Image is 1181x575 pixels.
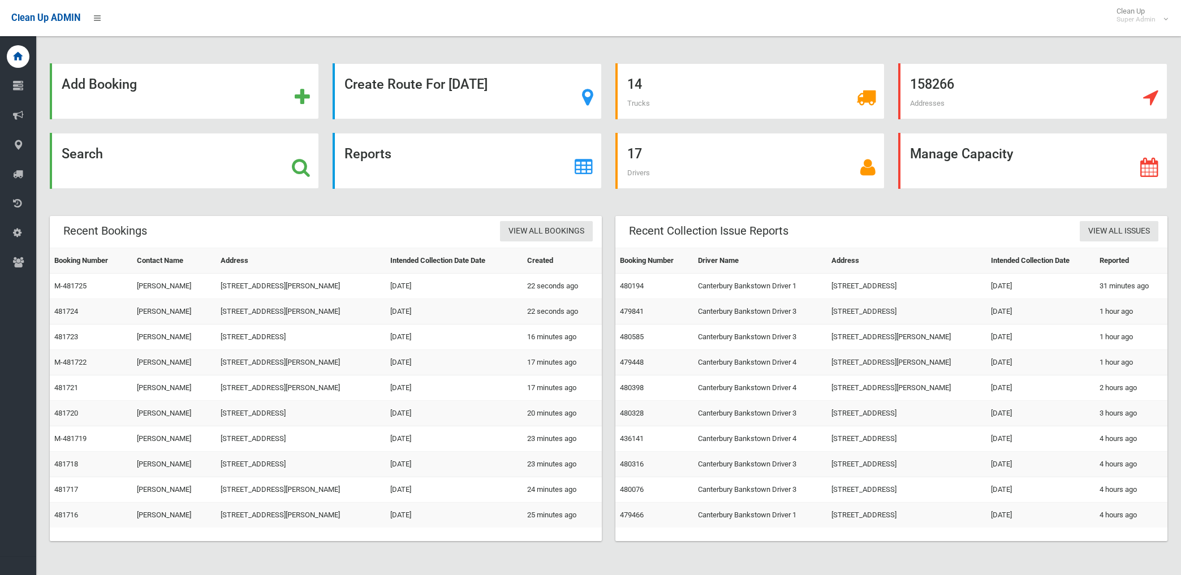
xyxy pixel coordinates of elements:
[986,477,1095,503] td: [DATE]
[627,76,642,92] strong: 14
[132,350,216,375] td: [PERSON_NAME]
[523,477,602,503] td: 24 minutes ago
[615,220,802,242] header: Recent Collection Issue Reports
[386,325,523,350] td: [DATE]
[693,375,827,401] td: Canterbury Bankstown Driver 4
[386,350,523,375] td: [DATE]
[827,426,986,452] td: [STREET_ADDRESS]
[54,511,78,519] a: 481716
[627,168,650,177] span: Drivers
[333,63,602,119] a: Create Route For [DATE]
[386,375,523,401] td: [DATE]
[986,401,1095,426] td: [DATE]
[386,426,523,452] td: [DATE]
[986,274,1095,299] td: [DATE]
[620,434,644,443] a: 436141
[693,248,827,274] th: Driver Name
[1095,477,1167,503] td: 4 hours ago
[620,409,644,417] a: 480328
[1080,221,1158,242] a: View All Issues
[50,133,319,189] a: Search
[827,401,986,426] td: [STREET_ADDRESS]
[693,503,827,528] td: Canterbury Bankstown Driver 1
[216,401,385,426] td: [STREET_ADDRESS]
[1117,15,1156,24] small: Super Admin
[523,426,602,452] td: 23 minutes ago
[827,325,986,350] td: [STREET_ADDRESS][PERSON_NAME]
[693,350,827,375] td: Canterbury Bankstown Driver 4
[986,350,1095,375] td: [DATE]
[1095,274,1167,299] td: 31 minutes ago
[132,325,216,350] td: [PERSON_NAME]
[216,350,385,375] td: [STREET_ADDRESS][PERSON_NAME]
[523,299,602,325] td: 22 seconds ago
[627,99,650,107] span: Trucks
[1095,503,1167,528] td: 4 hours ago
[216,375,385,401] td: [STREET_ADDRESS][PERSON_NAME]
[132,452,216,477] td: [PERSON_NAME]
[216,325,385,350] td: [STREET_ADDRESS]
[693,452,827,477] td: Canterbury Bankstown Driver 3
[620,460,644,468] a: 480316
[910,99,945,107] span: Addresses
[386,401,523,426] td: [DATE]
[54,282,87,290] a: M-481725
[54,434,87,443] a: M-481719
[827,299,986,325] td: [STREET_ADDRESS]
[827,375,986,401] td: [STREET_ADDRESS][PERSON_NAME]
[827,248,986,274] th: Address
[827,452,986,477] td: [STREET_ADDRESS]
[693,325,827,350] td: Canterbury Bankstown Driver 3
[50,248,132,274] th: Booking Number
[500,221,593,242] a: View All Bookings
[827,274,986,299] td: [STREET_ADDRESS]
[523,274,602,299] td: 22 seconds ago
[620,332,644,341] a: 480585
[1095,452,1167,477] td: 4 hours ago
[216,452,385,477] td: [STREET_ADDRESS]
[386,477,523,503] td: [DATE]
[1095,375,1167,401] td: 2 hours ago
[523,503,602,528] td: 25 minutes ago
[216,426,385,452] td: [STREET_ADDRESS]
[62,76,137,92] strong: Add Booking
[132,503,216,528] td: [PERSON_NAME]
[986,503,1095,528] td: [DATE]
[620,307,644,315] a: 479841
[216,477,385,503] td: [STREET_ADDRESS][PERSON_NAME]
[344,76,488,92] strong: Create Route For [DATE]
[523,375,602,401] td: 17 minutes ago
[386,503,523,528] td: [DATE]
[54,383,78,392] a: 481721
[827,503,986,528] td: [STREET_ADDRESS]
[620,282,644,290] a: 480194
[1095,350,1167,375] td: 1 hour ago
[386,274,523,299] td: [DATE]
[523,401,602,426] td: 20 minutes ago
[1095,426,1167,452] td: 4 hours ago
[898,63,1167,119] a: 158266 Addresses
[986,325,1095,350] td: [DATE]
[54,332,78,341] a: 481723
[216,503,385,528] td: [STREET_ADDRESS][PERSON_NAME]
[523,248,602,274] th: Created
[216,274,385,299] td: [STREET_ADDRESS][PERSON_NAME]
[620,511,644,519] a: 479466
[986,375,1095,401] td: [DATE]
[615,133,885,189] a: 17 Drivers
[627,146,642,162] strong: 17
[898,133,1167,189] a: Manage Capacity
[333,133,602,189] a: Reports
[11,12,80,23] span: Clean Up ADMIN
[1111,7,1167,24] span: Clean Up
[132,426,216,452] td: [PERSON_NAME]
[132,477,216,503] td: [PERSON_NAME]
[910,146,1013,162] strong: Manage Capacity
[62,146,103,162] strong: Search
[216,248,385,274] th: Address
[615,63,885,119] a: 14 Trucks
[1095,401,1167,426] td: 3 hours ago
[827,477,986,503] td: [STREET_ADDRESS]
[50,63,319,119] a: Add Booking
[344,146,391,162] strong: Reports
